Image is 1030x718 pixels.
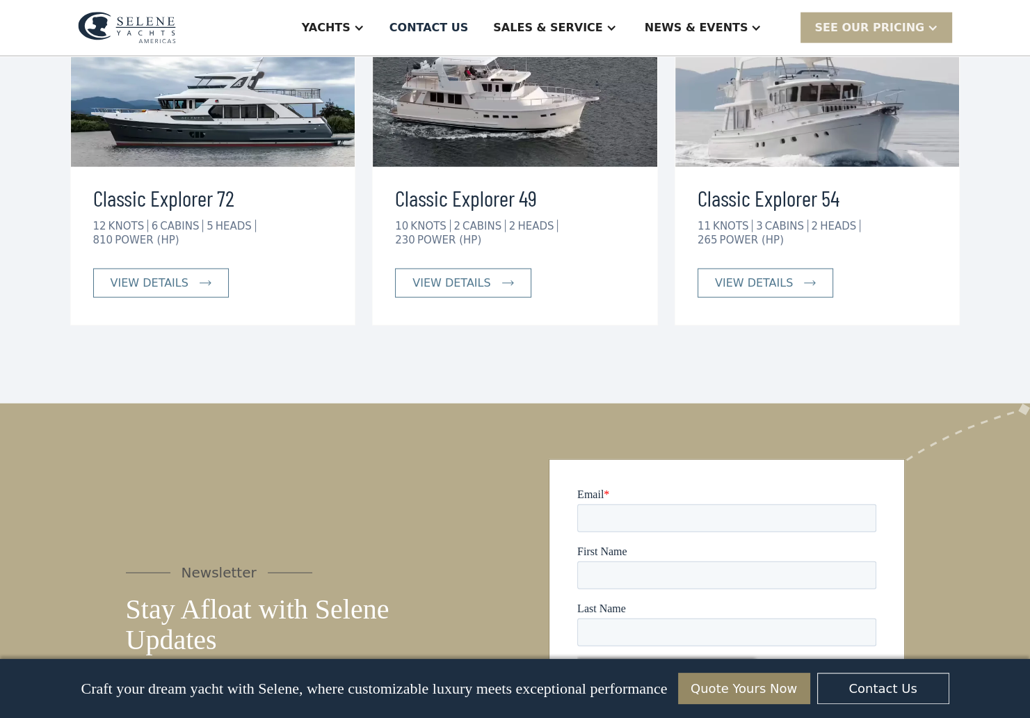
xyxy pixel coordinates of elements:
[207,220,214,232] div: 5
[395,234,415,246] div: 230
[93,181,333,214] h3: Classic Explorer 72
[811,220,818,232] div: 2
[698,220,711,232] div: 11
[713,220,753,232] div: KNOTS
[800,13,952,42] div: SEE Our Pricing
[517,220,558,232] div: HEADS
[509,220,516,232] div: 2
[412,275,490,292] div: view details
[78,12,176,44] img: logo
[16,565,166,575] strong: Yes, I'd like to receive SMS updates.
[820,220,860,232] div: HEADS
[698,269,833,298] a: view details
[152,220,159,232] div: 6
[719,234,783,246] div: POWER (HP)
[814,19,924,36] div: SEE Our Pricing
[93,234,113,246] div: 810
[395,220,408,232] div: 10
[756,220,763,232] div: 3
[804,280,816,286] img: icon
[698,181,938,214] h3: Classic Explorer 54
[417,234,481,246] div: POWER (HP)
[817,673,949,704] a: Contact Us
[678,673,810,704] a: Quote Yours Now
[200,280,211,286] img: icon
[395,181,635,214] h3: Classic Explorer 49
[3,609,127,632] strong: I want to subscribe to your Newsletter.
[410,220,450,232] div: KNOTS
[81,680,667,698] p: Craft your dream yacht with Selene, where customizable luxury meets exceptional performance
[1,520,216,545] span: We respect your time - only the good stuff, never spam.
[765,220,808,232] div: CABINS
[126,594,437,655] h5: Stay Afloat with Selene Updates
[502,280,514,286] img: icon
[493,19,602,36] div: Sales & Service
[182,562,257,583] div: Newsletter
[160,220,203,232] div: CABINS
[108,220,148,232] div: KNOTS
[111,275,188,292] div: view details
[3,609,222,644] span: Unsubscribe any time by clicking the link at the bottom of any message
[645,19,748,36] div: News & EVENTS
[395,269,531,298] a: view details
[1,474,222,511] span: Tick the box below to receive occasional updates, exclusive offers, and VIP access via text message.
[3,608,13,617] input: I want to subscribe to your Newsletter.Unsubscribe any time by clicking the link at the bottom of...
[3,564,13,573] input: Yes, I'd like to receive SMS updates.Reply STOP to unsubscribe at any time.
[698,234,718,246] div: 265
[389,19,469,36] div: Contact US
[216,220,256,232] div: HEADS
[715,275,793,292] div: view details
[115,234,179,246] div: POWER (HP)
[93,269,229,298] a: view details
[93,220,106,232] div: 12
[453,220,460,232] div: 2
[3,565,215,588] span: Reply STOP to unsubscribe at any time.
[302,19,351,36] div: Yachts
[462,220,506,232] div: CABINS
